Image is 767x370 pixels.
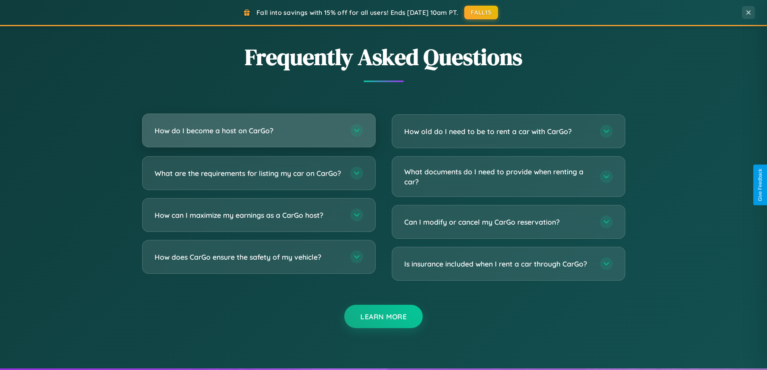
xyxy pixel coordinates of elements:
[155,210,342,220] h3: How can I maximize my earnings as a CarGo host?
[142,41,625,72] h2: Frequently Asked Questions
[155,126,342,136] h3: How do I become a host on CarGo?
[344,305,423,328] button: Learn More
[155,168,342,178] h3: What are the requirements for listing my car on CarGo?
[464,6,498,19] button: FALL15
[404,126,592,136] h3: How old do I need to be to rent a car with CarGo?
[757,169,763,201] div: Give Feedback
[404,217,592,227] h3: Can I modify or cancel my CarGo reservation?
[256,8,458,17] span: Fall into savings with 15% off for all users! Ends [DATE] 10am PT.
[155,252,342,262] h3: How does CarGo ensure the safety of my vehicle?
[404,259,592,269] h3: Is insurance included when I rent a car through CarGo?
[404,167,592,186] h3: What documents do I need to provide when renting a car?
